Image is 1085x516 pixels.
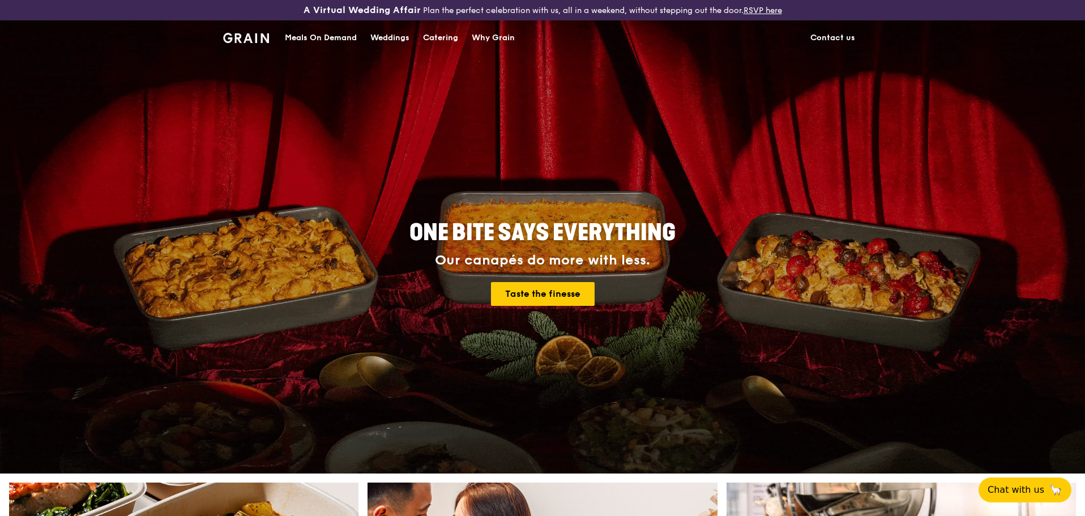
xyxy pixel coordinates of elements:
img: Grain [223,33,269,43]
div: Why Grain [472,21,515,55]
a: Contact us [804,21,862,55]
a: RSVP here [744,6,782,15]
a: Weddings [364,21,416,55]
a: GrainGrain [223,20,269,54]
span: ONE BITE SAYS EVERYTHING [409,219,676,246]
button: Chat with us🦙 [979,477,1071,502]
div: Meals On Demand [285,21,357,55]
a: Taste the finesse [491,282,595,306]
div: Plan the perfect celebration with us, all in a weekend, without stepping out the door. [216,5,869,16]
a: Catering [416,21,465,55]
div: Weddings [370,21,409,55]
span: 🦙 [1049,483,1062,497]
h3: A Virtual Wedding Affair [304,5,421,16]
div: Our canapés do more with less. [339,253,746,268]
a: Why Grain [465,21,522,55]
div: Catering [423,21,458,55]
span: Chat with us [988,483,1044,497]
